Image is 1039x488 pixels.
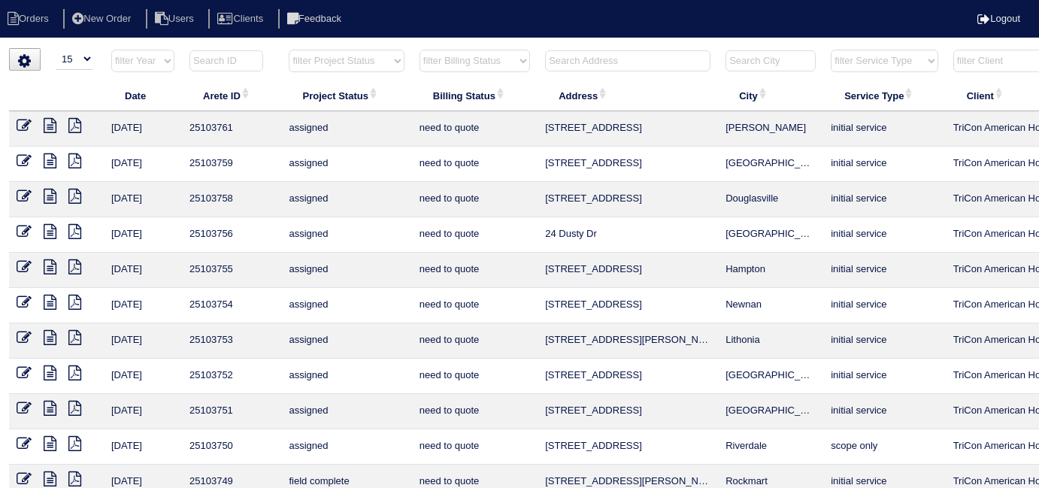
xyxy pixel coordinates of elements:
a: Clients [208,13,275,24]
td: initial service [823,147,945,182]
td: [DATE] [104,253,182,288]
td: need to quote [412,182,538,217]
td: initial service [823,217,945,253]
input: Search City [725,50,816,71]
td: [DATE] [104,147,182,182]
td: [DATE] [104,359,182,394]
td: 25103758 [182,182,281,217]
td: initial service [823,394,945,429]
td: assigned [281,111,411,147]
td: need to quote [412,359,538,394]
td: [STREET_ADDRESS] [538,288,718,323]
td: 25103759 [182,147,281,182]
th: Billing Status: activate to sort column ascending [412,80,538,111]
td: initial service [823,288,945,323]
td: assigned [281,323,411,359]
td: 24 Dusty Dr [538,217,718,253]
td: [DATE] [104,217,182,253]
td: initial service [823,182,945,217]
td: scope only [823,429,945,465]
td: Douglasville [718,182,823,217]
td: need to quote [412,394,538,429]
td: [DATE] [104,111,182,147]
td: need to quote [412,147,538,182]
li: New Order [63,9,143,29]
td: Riverdale [718,429,823,465]
td: [STREET_ADDRESS] [538,394,718,429]
td: 25103756 [182,217,281,253]
td: need to quote [412,429,538,465]
td: initial service [823,111,945,147]
td: [DATE] [104,394,182,429]
td: initial service [823,323,945,359]
a: New Order [63,13,143,24]
td: need to quote [412,253,538,288]
td: need to quote [412,323,538,359]
td: [STREET_ADDRESS] [538,359,718,394]
td: 25103755 [182,253,281,288]
a: Users [146,13,206,24]
td: Hampton [718,253,823,288]
th: Project Status: activate to sort column ascending [281,80,411,111]
td: assigned [281,147,411,182]
th: City: activate to sort column ascending [718,80,823,111]
td: assigned [281,429,411,465]
td: 25103750 [182,429,281,465]
li: Clients [208,9,275,29]
td: [GEOGRAPHIC_DATA] [718,217,823,253]
td: 25103753 [182,323,281,359]
th: Service Type: activate to sort column ascending [823,80,945,111]
li: Feedback [278,9,353,29]
td: 25103754 [182,288,281,323]
td: assigned [281,217,411,253]
td: assigned [281,182,411,217]
th: Arete ID: activate to sort column ascending [182,80,281,111]
td: Newnan [718,288,823,323]
td: [DATE] [104,288,182,323]
td: [STREET_ADDRESS] [538,111,718,147]
input: Search ID [189,50,263,71]
td: [STREET_ADDRESS] [538,147,718,182]
input: Search Address [545,50,710,71]
td: [GEOGRAPHIC_DATA] [718,147,823,182]
td: need to quote [412,288,538,323]
td: 25103752 [182,359,281,394]
th: Date [104,80,182,111]
td: initial service [823,253,945,288]
td: [DATE] [104,182,182,217]
td: assigned [281,288,411,323]
td: [STREET_ADDRESS] [538,182,718,217]
td: Lithonia [718,323,823,359]
td: [STREET_ADDRESS][PERSON_NAME] [538,323,718,359]
td: [DATE] [104,323,182,359]
th: Address: activate to sort column ascending [538,80,718,111]
td: initial service [823,359,945,394]
td: 25103751 [182,394,281,429]
td: assigned [281,253,411,288]
td: [GEOGRAPHIC_DATA] [718,394,823,429]
td: [DATE] [104,429,182,465]
td: assigned [281,394,411,429]
td: [STREET_ADDRESS] [538,429,718,465]
td: [PERSON_NAME] [718,111,823,147]
td: assigned [281,359,411,394]
td: 25103761 [182,111,281,147]
li: Users [146,9,206,29]
td: [GEOGRAPHIC_DATA] [718,359,823,394]
td: need to quote [412,111,538,147]
td: [STREET_ADDRESS] [538,253,718,288]
a: Logout [977,13,1020,24]
td: need to quote [412,217,538,253]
